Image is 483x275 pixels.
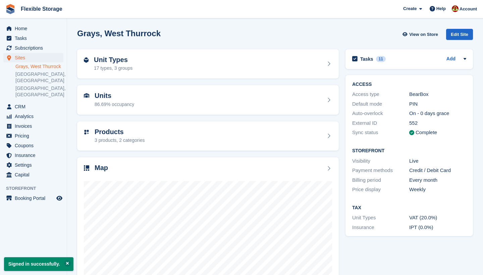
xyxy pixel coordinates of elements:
a: menu [3,102,63,111]
span: Subscriptions [15,43,55,53]
h2: Tax [352,205,466,211]
div: Access type [352,91,409,98]
p: Signed in successfully. [4,257,73,271]
div: Live [409,157,466,165]
div: BearBox [409,91,466,98]
span: Capital [15,170,55,179]
div: Every month [409,176,466,184]
div: External ID [352,119,409,127]
span: Settings [15,160,55,170]
span: CRM [15,102,55,111]
div: Credit / Debit Card [409,167,466,174]
div: Edit Site [446,29,473,40]
span: Insurance [15,151,55,160]
div: Price display [352,186,409,194]
div: Unit Types [352,214,409,222]
span: Home [15,24,55,33]
div: 3 products, 2 categories [95,137,145,144]
span: Coupons [15,141,55,150]
div: Complete [416,129,437,136]
span: Invoices [15,121,55,131]
a: menu [3,53,63,62]
span: Analytics [15,112,55,121]
h2: Products [95,128,145,136]
img: unit-type-icn-2b2737a686de81e16bb02015468b77c625bbabd49415b5ef34ead5e3b44a266d.svg [84,57,89,63]
img: map-icn-33ee37083ee616e46c38cad1a60f524a97daa1e2b2c8c0bc3eb3415660979fc1.svg [84,165,89,171]
div: On - 0 days grace [409,110,466,117]
a: menu [3,131,63,141]
span: Help [436,5,446,12]
img: unit-icn-7be61d7bf1b0ce9d3e12c5938cc71ed9869f7b940bace4675aadf7bd6d80202e.svg [84,93,89,98]
span: Create [403,5,417,12]
a: [GEOGRAPHIC_DATA], [GEOGRAPHIC_DATA] [15,85,63,98]
a: menu [3,151,63,160]
h2: Tasks [360,56,373,62]
span: Account [460,6,477,12]
a: View on Store [401,29,441,40]
div: Insurance [352,224,409,231]
a: menu [3,121,63,131]
a: Preview store [55,194,63,202]
h2: Unit Types [94,56,132,64]
a: menu [3,170,63,179]
a: Products 3 products, 2 categories [77,121,339,151]
div: Sync status [352,129,409,136]
h2: Units [95,92,134,100]
a: menu [3,141,63,150]
a: menu [3,24,63,33]
h2: Grays, West Thurrock [77,29,161,38]
a: menu [3,160,63,170]
h2: ACCESS [352,82,466,87]
img: David Jones [452,5,459,12]
div: Auto-overlock [352,110,409,117]
h2: Map [95,164,108,172]
a: menu [3,112,63,121]
span: Storefront [6,185,67,192]
a: Add [446,55,455,63]
div: Visibility [352,157,409,165]
a: Flexible Storage [18,3,65,14]
span: Tasks [15,34,55,43]
a: Grays, West Thurrock [15,63,63,70]
div: 17 types, 3 groups [94,65,132,72]
span: Pricing [15,131,55,141]
a: menu [3,43,63,53]
div: Billing period [352,176,409,184]
div: 552 [409,119,466,127]
a: Unit Types 17 types, 3 groups [77,49,339,79]
a: Edit Site [446,29,473,43]
span: View on Store [409,31,438,38]
a: menu [3,194,63,203]
div: Payment methods [352,167,409,174]
div: VAT (20.0%) [409,214,466,222]
a: menu [3,34,63,43]
div: Weekly [409,186,466,194]
img: stora-icon-8386f47178a22dfd0bd8f6a31ec36ba5ce8667c1dd55bd0f319d3a0aa187defe.svg [5,4,15,14]
a: Units 86.69% occupancy [77,85,339,115]
div: 11 [376,56,386,62]
span: Booking Portal [15,194,55,203]
div: PIN [409,100,466,108]
h2: Storefront [352,148,466,154]
div: 86.69% occupancy [95,101,134,108]
span: Sites [15,53,55,62]
div: IPT (0.0%) [409,224,466,231]
img: custom-product-icn-752c56ca05d30b4aa98f6f15887a0e09747e85b44ffffa43cff429088544963d.svg [84,129,89,135]
div: Default mode [352,100,409,108]
a: [GEOGRAPHIC_DATA], [GEOGRAPHIC_DATA] [15,71,63,84]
